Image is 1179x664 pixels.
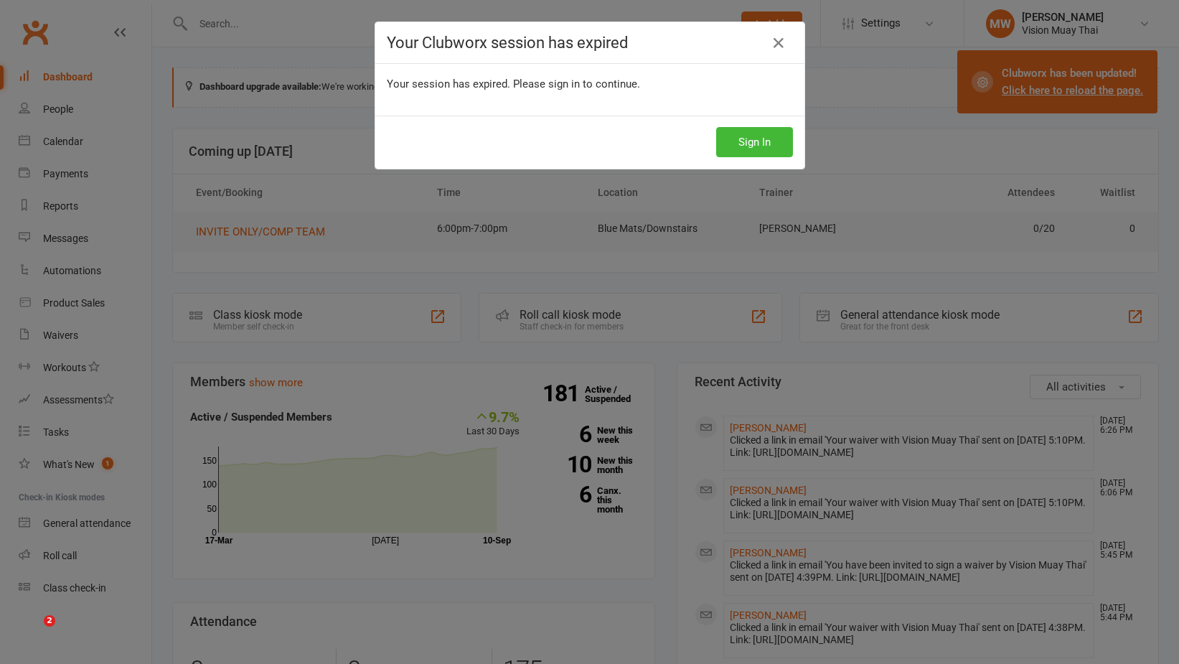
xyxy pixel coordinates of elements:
button: Sign In [716,127,793,157]
span: Your session has expired. Please sign in to continue. [387,78,640,90]
a: Close [767,32,790,55]
iframe: Intercom live chat [14,615,49,650]
h4: Your Clubworx session has expired [387,34,793,52]
span: 2 [44,615,55,627]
